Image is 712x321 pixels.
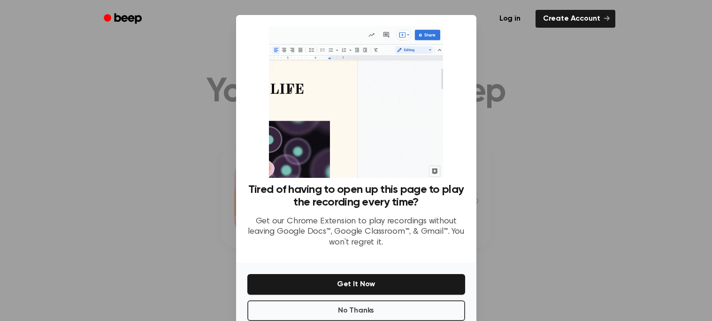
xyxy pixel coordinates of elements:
[247,216,465,248] p: Get our Chrome Extension to play recordings without leaving Google Docs™, Google Classroom™, & Gm...
[97,10,150,28] a: Beep
[490,8,530,30] a: Log in
[269,26,443,178] img: Beep extension in action
[247,300,465,321] button: No Thanks
[247,183,465,209] h3: Tired of having to open up this page to play the recording every time?
[247,274,465,295] button: Get It Now
[536,10,615,28] a: Create Account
